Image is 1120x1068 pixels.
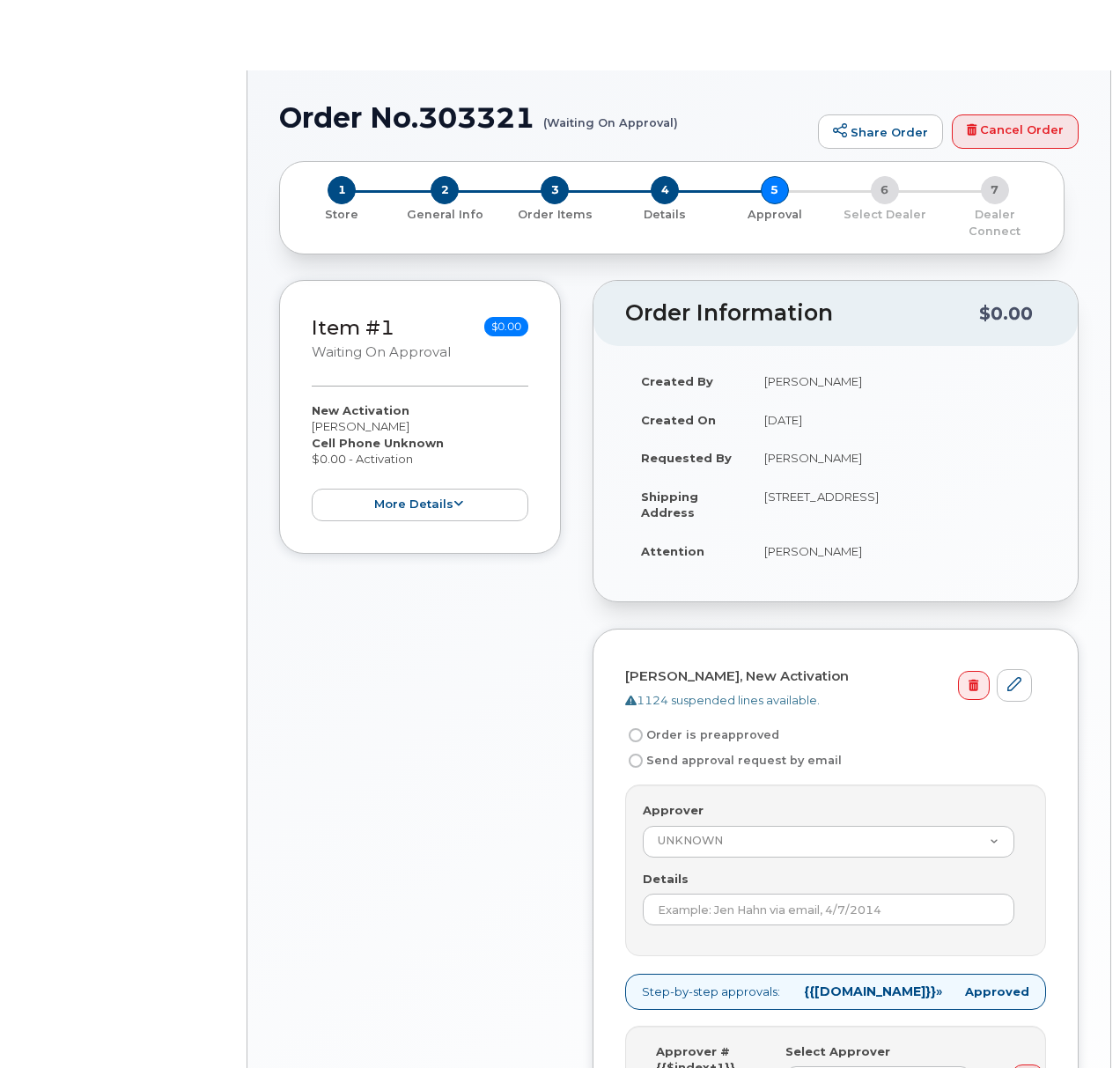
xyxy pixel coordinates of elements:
strong: Shipping Address [641,490,698,520]
strong: Cell Phone Unknown [312,436,444,450]
strong: Created By [641,374,713,388]
div: $0.00 [979,297,1033,330]
a: Cancel Order [952,114,1079,150]
span: 4 [651,176,679,204]
a: 2 General Info [390,204,500,223]
input: Send approval request by email [629,754,643,768]
td: [STREET_ADDRESS] [748,477,1046,532]
label: Approver [643,802,704,819]
td: [PERSON_NAME] [748,362,1046,401]
a: Item #1 [312,315,394,340]
h4: [PERSON_NAME], New Activation [625,669,1032,684]
button: more details [312,489,528,521]
input: Example: Jen Hahn via email, 4/7/2014 [643,894,1014,925]
strong: Approved [965,983,1029,1000]
span: » [804,985,942,998]
strong: Requested By [641,451,732,465]
span: 1 [328,176,356,204]
a: 4 Details [610,204,720,223]
p: Store [301,207,383,223]
label: Send approval request by email [625,750,842,771]
strong: Created On [641,413,716,427]
p: Details [617,207,713,223]
strong: {{[DOMAIN_NAME]}} [804,983,936,999]
h2: Order Information [625,301,979,326]
p: General Info [397,207,493,223]
label: Details [643,871,689,888]
a: Share Order [818,114,943,150]
strong: Attention [641,544,704,558]
h1: Order No.303321 [279,102,809,133]
td: [PERSON_NAME] [748,438,1046,477]
a: 3 Order Items [500,204,610,223]
p: Order Items [507,207,603,223]
small: (Waiting On Approval) [543,102,678,129]
span: 2 [431,176,459,204]
a: 1 Store [294,204,390,223]
strong: New Activation [312,403,409,417]
div: [PERSON_NAME] $0.00 - Activation [312,402,528,521]
span: $0.00 [484,317,528,336]
label: Order is preapproved [625,725,779,746]
p: Step-by-step approvals: [625,974,1046,1010]
div: 1124 suspended lines available. [625,692,1032,709]
td: [PERSON_NAME] [748,532,1046,571]
label: Select Approver [785,1043,890,1060]
input: Order is preapproved [629,728,643,742]
td: [DATE] [748,401,1046,439]
span: 3 [541,176,569,204]
small: Waiting On Approval [312,344,451,360]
